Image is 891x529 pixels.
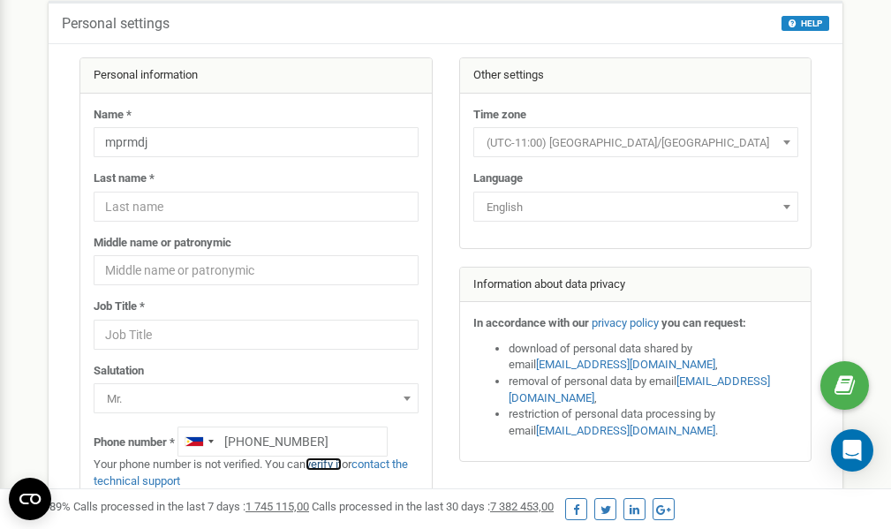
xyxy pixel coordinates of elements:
[94,299,145,315] label: Job Title *
[245,500,309,513] u: 1 745 115,00
[94,457,408,487] a: contact the technical support
[94,127,419,157] input: Name
[73,500,309,513] span: Calls processed in the last 7 days :
[94,320,419,350] input: Job Title
[94,192,419,222] input: Last name
[536,358,715,371] a: [EMAIL_ADDRESS][DOMAIN_NAME]
[94,435,175,451] label: Phone number *
[473,170,523,187] label: Language
[661,316,746,329] strong: you can request:
[479,131,792,155] span: (UTC-11:00) Pacific/Midway
[460,58,812,94] div: Other settings
[473,107,526,124] label: Time zone
[100,387,412,412] span: Mr.
[94,457,419,489] p: Your phone number is not verified. You can or
[306,457,342,471] a: verify it
[831,429,873,472] div: Open Intercom Messenger
[94,107,132,124] label: Name *
[94,363,144,380] label: Salutation
[509,374,798,406] li: removal of personal data by email ,
[782,16,829,31] button: HELP
[509,341,798,374] li: download of personal data shared by email ,
[94,255,419,285] input: Middle name or patronymic
[473,316,589,329] strong: In accordance with our
[80,58,432,94] div: Personal information
[592,316,659,329] a: privacy policy
[9,478,51,520] button: Open CMP widget
[479,195,792,220] span: English
[94,170,155,187] label: Last name *
[536,424,715,437] a: [EMAIL_ADDRESS][DOMAIN_NAME]
[473,192,798,222] span: English
[177,427,388,457] input: +1-800-555-55-55
[509,406,798,439] li: restriction of personal data processing by email .
[490,500,554,513] u: 7 382 453,00
[62,16,170,32] h5: Personal settings
[94,383,419,413] span: Mr.
[509,374,770,404] a: [EMAIL_ADDRESS][DOMAIN_NAME]
[460,268,812,303] div: Information about data privacy
[473,127,798,157] span: (UTC-11:00) Pacific/Midway
[312,500,554,513] span: Calls processed in the last 30 days :
[94,235,231,252] label: Middle name or patronymic
[178,427,219,456] div: Telephone country code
